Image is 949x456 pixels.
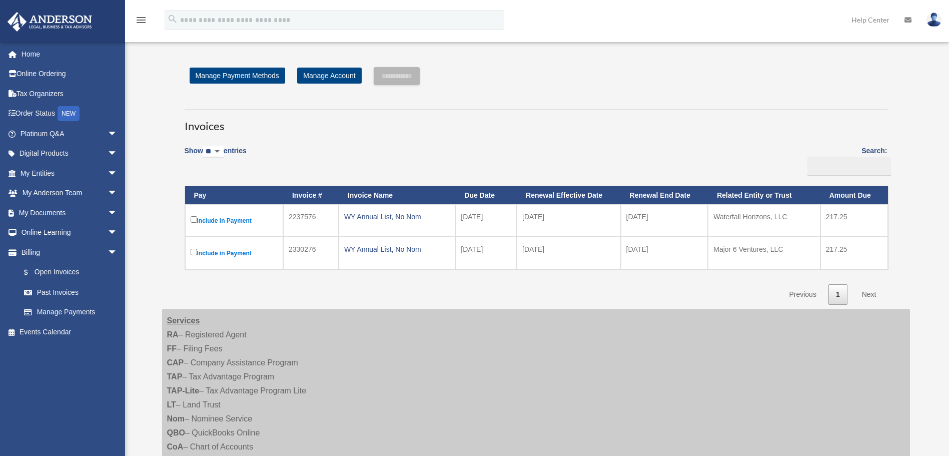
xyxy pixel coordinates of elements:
a: My Anderson Teamarrow_drop_down [7,183,133,203]
strong: Nom [167,414,185,423]
a: Online Learningarrow_drop_down [7,223,133,243]
label: Include in Payment [191,214,278,227]
label: Include in Payment [191,247,278,259]
th: Invoice #: activate to sort column ascending [283,186,339,205]
strong: TAP-Lite [167,386,200,395]
input: Include in Payment [191,249,197,255]
td: [DATE] [621,204,708,237]
td: [DATE] [517,237,621,269]
th: Renewal Effective Date: activate to sort column ascending [517,186,621,205]
strong: Services [167,316,200,325]
strong: QBO [167,428,185,437]
td: Major 6 Ventures, LLC [708,237,820,269]
strong: CoA [167,442,184,451]
th: Renewal End Date: activate to sort column ascending [621,186,708,205]
strong: LT [167,400,176,409]
a: Billingarrow_drop_down [7,242,128,262]
a: menu [135,18,147,26]
a: 1 [828,284,847,305]
span: arrow_drop_down [108,144,128,164]
span: arrow_drop_down [108,124,128,144]
td: 2237576 [283,204,339,237]
label: Search: [804,145,887,176]
strong: FF [167,344,177,353]
a: Tax Organizers [7,84,133,104]
span: arrow_drop_down [108,163,128,184]
a: Online Ordering [7,64,133,84]
span: arrow_drop_down [108,183,128,204]
span: arrow_drop_down [108,223,128,243]
a: $Open Invoices [14,262,123,283]
a: Platinum Q&Aarrow_drop_down [7,124,133,144]
a: Manage Account [297,68,361,84]
td: 2330276 [283,237,339,269]
i: menu [135,14,147,26]
select: Showentries [203,146,224,158]
th: Invoice Name: activate to sort column ascending [339,186,455,205]
img: Anderson Advisors Platinum Portal [5,12,95,32]
div: NEW [58,106,80,121]
img: User Pic [926,13,941,27]
td: 217.25 [820,204,888,237]
strong: RA [167,330,179,339]
th: Due Date: activate to sort column ascending [455,186,517,205]
a: Digital Productsarrow_drop_down [7,144,133,164]
span: $ [30,266,35,279]
label: Show entries [185,145,247,168]
a: My Documentsarrow_drop_down [7,203,133,223]
a: Events Calendar [7,322,133,342]
div: WY Annual List, No Nom [344,210,450,224]
a: Manage Payment Methods [190,68,285,84]
td: 217.25 [820,237,888,269]
td: [DATE] [455,237,517,269]
strong: CAP [167,358,184,367]
a: My Entitiesarrow_drop_down [7,163,133,183]
span: arrow_drop_down [108,203,128,223]
input: Search: [807,157,891,176]
input: Include in Payment [191,216,197,223]
td: [DATE] [455,204,517,237]
a: Home [7,44,133,64]
a: Next [854,284,884,305]
td: [DATE] [517,204,621,237]
th: Amount Due: activate to sort column ascending [820,186,888,205]
div: WY Annual List, No Nom [344,242,450,256]
a: Order StatusNEW [7,104,133,124]
a: Past Invoices [14,282,128,302]
td: Waterfall Horizons, LLC [708,204,820,237]
a: Previous [781,284,823,305]
span: arrow_drop_down [108,242,128,263]
i: search [167,14,178,25]
strong: TAP [167,372,183,381]
a: Manage Payments [14,302,128,322]
h3: Invoices [185,109,887,134]
th: Related Entity or Trust: activate to sort column ascending [708,186,820,205]
th: Pay: activate to sort column descending [185,186,283,205]
td: [DATE] [621,237,708,269]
